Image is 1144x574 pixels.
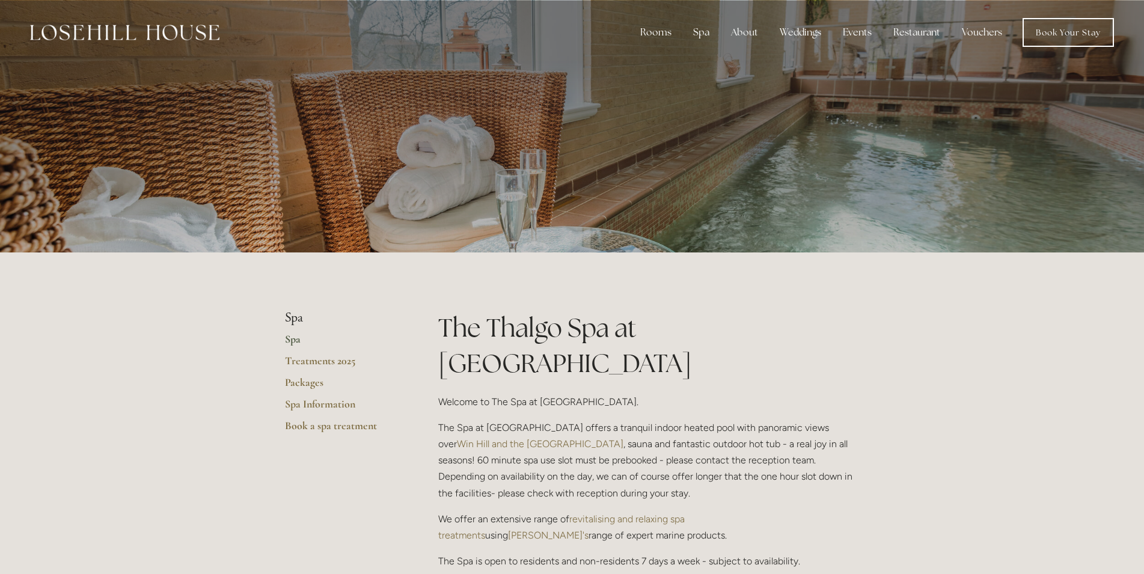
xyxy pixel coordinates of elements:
[684,20,719,44] div: Spa
[721,20,768,44] div: About
[285,397,400,419] a: Spa Information
[285,354,400,376] a: Treatments 2025
[884,20,950,44] div: Restaurant
[631,20,681,44] div: Rooms
[1023,18,1114,47] a: Book Your Stay
[438,310,860,381] h1: The Thalgo Spa at [GEOGRAPHIC_DATA]
[833,20,881,44] div: Events
[285,310,400,326] li: Spa
[438,553,860,569] p: The Spa is open to residents and non-residents 7 days a week - subject to availability.
[285,376,400,397] a: Packages
[952,20,1012,44] a: Vouchers
[508,530,589,541] a: [PERSON_NAME]'s
[438,394,860,410] p: Welcome to The Spa at [GEOGRAPHIC_DATA].
[770,20,831,44] div: Weddings
[30,25,219,40] img: Losehill House
[438,511,860,543] p: We offer an extensive range of using range of expert marine products.
[285,332,400,354] a: Spa
[457,438,623,450] a: Win Hill and the [GEOGRAPHIC_DATA]
[438,420,860,501] p: The Spa at [GEOGRAPHIC_DATA] offers a tranquil indoor heated pool with panoramic views over , sau...
[285,419,400,441] a: Book a spa treatment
